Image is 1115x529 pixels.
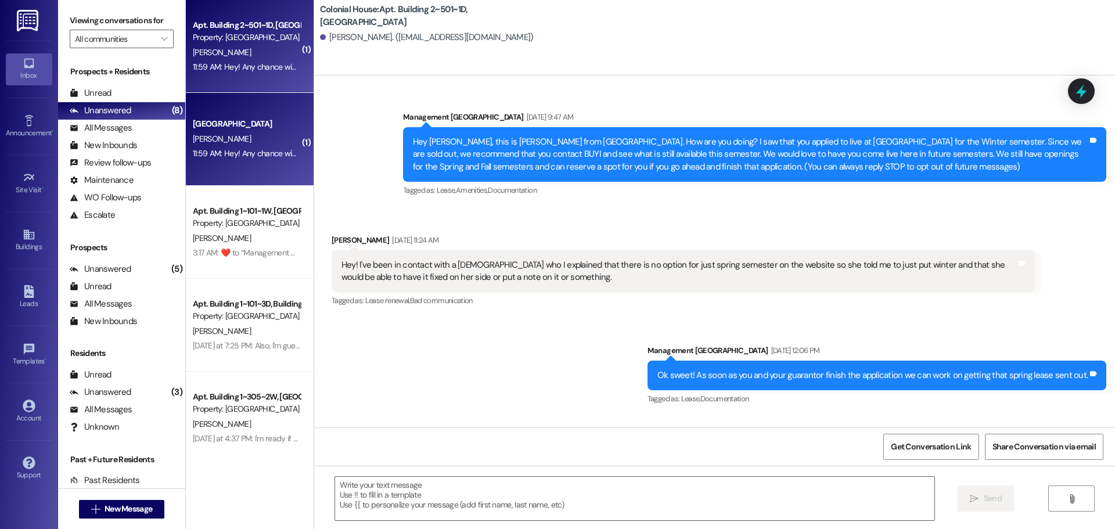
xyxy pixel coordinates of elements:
[413,136,1088,173] div: Hey [PERSON_NAME], this is [PERSON_NAME] from [GEOGRAPHIC_DATA]. How are you doing? I saw that yo...
[79,500,165,519] button: New Message
[70,404,132,416] div: All Messages
[193,233,251,243] span: [PERSON_NAME]
[524,111,574,123] div: [DATE] 9:47 AM
[984,492,1002,505] span: Send
[91,505,100,514] i: 
[70,280,111,293] div: Unread
[70,122,132,134] div: All Messages
[193,298,300,310] div: Apt. Building 1~101~3D, Building [GEOGRAPHIC_DATA]
[70,386,131,398] div: Unanswered
[193,326,251,336] span: [PERSON_NAME]
[70,369,111,381] div: Unread
[70,174,134,186] div: Maintenance
[70,12,174,30] label: Viewing conversations for
[992,441,1096,453] span: Share Conversation via email
[6,168,52,199] a: Site Visit •
[70,263,131,275] div: Unanswered
[488,185,537,195] span: Documentation
[6,453,52,484] a: Support
[70,209,115,221] div: Escalate
[437,185,456,195] span: Lease ,
[193,433,336,444] div: [DATE] at 4:37 PM: I'm ready if you guys are
[985,434,1103,460] button: Share Conversation via email
[403,111,1106,127] div: Management [GEOGRAPHIC_DATA]
[193,134,251,144] span: [PERSON_NAME]
[70,157,151,169] div: Review follow-ups
[58,454,185,466] div: Past + Future Residents
[168,383,185,401] div: (3)
[45,355,46,364] span: •
[891,441,971,453] span: Get Conversation Link
[70,87,111,99] div: Unread
[6,282,52,313] a: Leads
[341,259,1016,284] div: Hey! I've been in contact with a [DEMOGRAPHIC_DATA] who I explained that there is no option for j...
[70,421,119,433] div: Unknown
[700,394,749,404] span: Documentation
[1067,494,1076,503] i: 
[883,434,979,460] button: Get Conversation Link
[6,53,52,85] a: Inbox
[6,339,52,370] a: Templates •
[648,344,1106,361] div: Management [GEOGRAPHIC_DATA]
[320,31,534,44] div: [PERSON_NAME]. ([EMAIL_ADDRESS][DOMAIN_NAME])
[958,485,1014,512] button: Send
[193,47,251,57] span: [PERSON_NAME]
[6,225,52,256] a: Buildings
[6,396,52,427] a: Account
[105,503,152,515] span: New Message
[332,292,1035,309] div: Tagged as:
[169,102,185,120] div: (8)
[58,66,185,78] div: Prospects + Residents
[332,234,1035,250] div: [PERSON_NAME]
[768,344,820,357] div: [DATE] 12:06 PM
[70,192,141,204] div: WO Follow-ups
[681,394,700,404] span: Lease ,
[70,298,132,310] div: All Messages
[70,139,137,152] div: New Inbounds
[193,247,456,258] div: 3:17 AM: ​❤️​ to “ Management Colonial House (Colonial House): Perfect will do!!! ”
[58,242,185,254] div: Prospects
[970,494,979,503] i: 
[193,19,300,31] div: Apt. Building 2~501~1D, [GEOGRAPHIC_DATA]
[75,30,155,48] input: All communities
[168,260,185,278] div: (5)
[42,184,44,192] span: •
[193,340,1015,351] div: [DATE] at 7:25 PM: Also, I'm guessing that last text was automated, but there are still charges o...
[70,105,131,117] div: Unanswered
[648,390,1106,407] div: Tagged as:
[193,62,580,72] div: 11:59 AM: Hey! Any chance winter is still available? Id love to get a lease. My brother will prob...
[320,3,552,28] b: Colonial House: Apt. Building 2~501~1D, [GEOGRAPHIC_DATA]
[193,310,300,322] div: Property: [GEOGRAPHIC_DATA]
[193,31,300,44] div: Property: [GEOGRAPHIC_DATA]
[52,127,53,135] span: •
[70,474,140,487] div: Past Residents
[403,182,1106,199] div: Tagged as:
[193,148,580,159] div: 11:59 AM: Hey! Any chance winter is still available? Id love to get a lease. My brother will prob...
[456,185,488,195] span: Amenities ,
[389,234,438,246] div: [DATE] 11:24 AM
[365,296,410,305] span: Lease renewal ,
[657,369,1088,382] div: Ok sweet! As soon as you and your guarantor finish the application we can work on getting that sp...
[410,296,473,305] span: Bad communication
[193,403,300,415] div: Property: [GEOGRAPHIC_DATA]
[193,118,300,130] div: [GEOGRAPHIC_DATA]
[17,10,41,31] img: ResiDesk Logo
[193,419,251,429] span: [PERSON_NAME]
[193,205,300,217] div: Apt. Building 1~101~1W, [GEOGRAPHIC_DATA]
[58,347,185,359] div: Residents
[161,34,167,44] i: 
[193,217,300,229] div: Property: [GEOGRAPHIC_DATA]
[70,315,137,328] div: New Inbounds
[193,391,300,403] div: Apt. Building 1~305~2W, [GEOGRAPHIC_DATA]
